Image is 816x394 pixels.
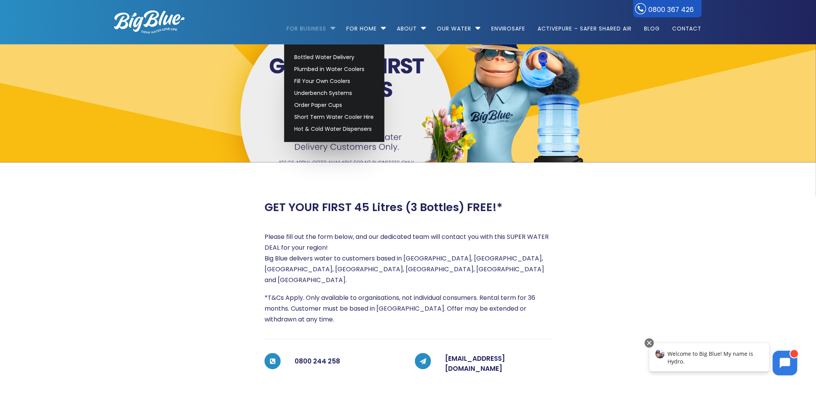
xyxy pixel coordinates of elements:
[291,75,378,87] a: Fill Your Own Coolers
[114,10,185,34] img: logo
[291,99,378,111] a: Order Paper Cups
[291,123,378,135] a: Hot & Cold Water Dispensers
[291,87,378,99] a: Underbench Systems
[265,201,502,214] h2: GET YOUR FIRST 45 Litres (3 Bottles) FREE!*
[291,111,378,123] a: Short Term Water Cooler Hire
[641,337,805,383] iframe: Chatbot
[291,51,378,63] a: Bottled Water Delivery
[445,354,505,373] a: [EMAIL_ADDRESS][DOMAIN_NAME]
[295,354,401,369] h5: 0800 244 258
[265,232,551,286] p: Please fill out the form below, and our dedicated team will contact you with this SUPER WATER DEA...
[291,63,378,75] a: Plumbed in Water Coolers
[265,293,551,325] p: *T&Cs Apply. Only available to organisations, not individual consumers. Rental term for 36 months...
